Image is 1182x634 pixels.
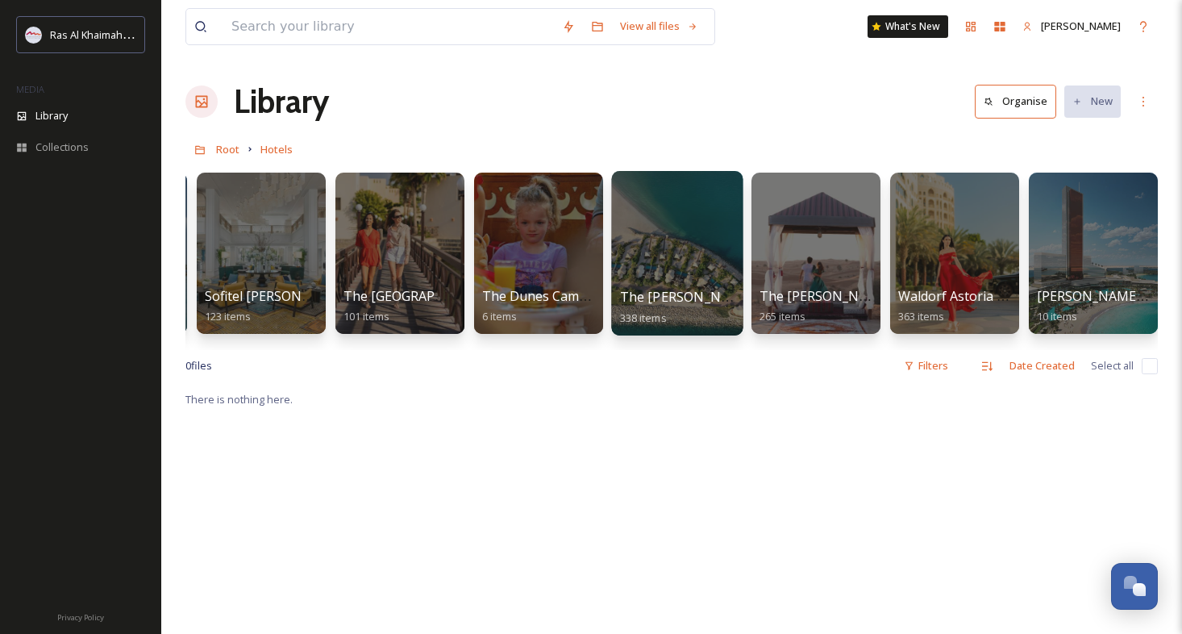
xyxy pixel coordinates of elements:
[260,140,293,159] a: Hotels
[1014,10,1129,42] a: [PERSON_NAME]
[216,140,239,159] a: Root
[343,289,501,323] a: The [GEOGRAPHIC_DATA]101 items
[868,15,948,38] a: What's New
[343,287,501,305] span: The [GEOGRAPHIC_DATA]
[975,85,1056,118] button: Organise
[482,309,517,323] span: 6 items
[343,309,389,323] span: 101 items
[205,287,479,305] span: Sofitel [PERSON_NAME][GEOGRAPHIC_DATA]
[612,10,706,42] a: View all files
[1037,309,1077,323] span: 10 items
[482,289,606,323] a: The Dunes Camping6 items
[760,289,1119,323] a: The [PERSON_NAME] Ras Al Khaimah [GEOGRAPHIC_DATA]265 items
[482,287,606,305] span: The Dunes Camping
[205,309,251,323] span: 123 items
[620,310,667,324] span: 338 items
[896,350,956,382] div: Filters
[185,358,212,373] span: 0 file s
[620,290,1092,325] a: The [PERSON_NAME] Ras Al Khaimah [PERSON_NAME][GEOGRAPHIC_DATA]338 items
[760,309,805,323] span: 265 items
[50,27,278,42] span: Ras Al Khaimah Tourism Development Authority
[16,83,44,95] span: MEDIA
[260,142,293,156] span: Hotels
[26,27,42,43] img: Logo_RAKTDA_RGB-01.png
[223,9,554,44] input: Search your library
[35,108,68,123] span: Library
[35,140,89,155] span: Collections
[898,309,944,323] span: 363 items
[1111,563,1158,610] button: Open Chat
[760,287,1119,305] span: The [PERSON_NAME] Ras Al Khaimah [GEOGRAPHIC_DATA]
[898,287,1126,305] span: Waldorf Astoria [GEOGRAPHIC_DATA]
[205,289,479,323] a: Sofitel [PERSON_NAME][GEOGRAPHIC_DATA]123 items
[975,85,1064,118] a: Organise
[216,142,239,156] span: Root
[1064,86,1121,117] button: New
[1091,358,1134,373] span: Select all
[185,392,293,407] span: There is nothing here.
[898,289,1126,323] a: Waldorf Astoria [GEOGRAPHIC_DATA]363 items
[57,612,104,623] span: Privacy Policy
[1001,350,1083,382] div: Date Created
[57,607,104,626] a: Privacy Policy
[234,77,329,126] a: Library
[1041,19,1121,33] span: [PERSON_NAME]
[620,288,1092,306] span: The [PERSON_NAME] Ras Al Khaimah [PERSON_NAME][GEOGRAPHIC_DATA]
